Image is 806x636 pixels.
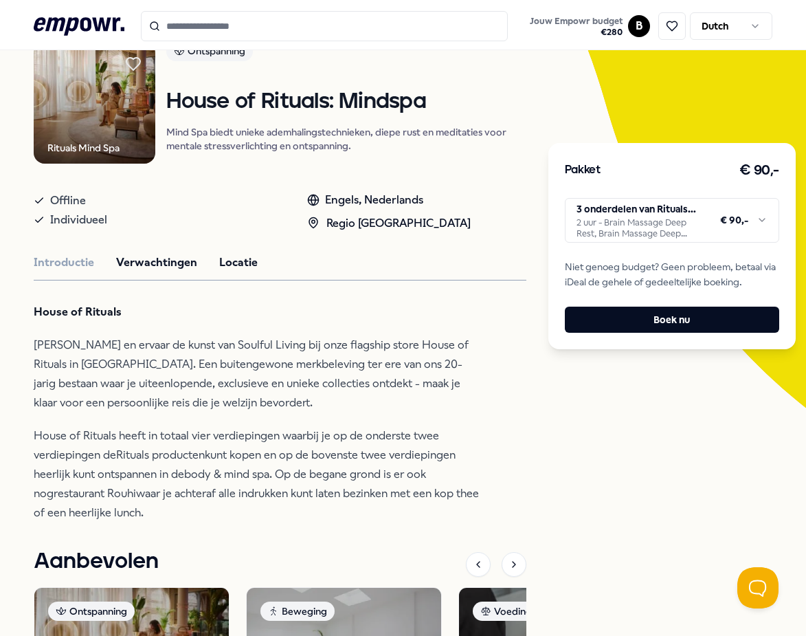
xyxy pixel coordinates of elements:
[50,191,86,210] span: Offline
[565,307,779,333] button: Boek nu
[34,336,480,413] p: [PERSON_NAME] en ervaar de kunst van Soulful Living bij onze flagship store House of Rituals in [...
[530,16,623,27] span: Jouw Empowr budget
[524,12,628,41] a: Jouw Empowr budget€280
[565,259,779,290] span: Niet genoeg budget? Geen probleem, betaal via iDeal de gehele of gedeeltelijke boeking.
[166,125,526,153] p: Mind Spa biedt unieke ademhalingstechnieken, diepe rust en meditaties voor mentale stressverlicht...
[739,160,779,182] h3: € 90,-
[628,15,650,37] button: B
[527,13,625,41] button: Jouw Empowr budget€280
[219,254,258,272] button: Locatie
[48,602,135,621] div: Ontspanning
[34,305,122,318] strong: House of Rituals
[737,567,779,608] iframe: Help Scout Beacon - Open
[116,254,197,272] button: Verwachtingen
[166,42,253,61] div: Ontspanning
[530,27,623,38] span: € 280
[166,42,526,66] a: Ontspanning
[34,254,94,272] button: Introductie
[260,602,335,621] div: Beweging
[307,191,471,209] div: Engels, Nederlands
[34,545,159,579] h1: Aanbevolen
[473,602,596,621] div: Voeding & Levensstijl
[47,140,120,155] div: Rituals Mind Spa
[166,90,526,114] h1: House of Rituals: Mindspa
[34,426,480,523] p: House of Rituals heeft in totaal vier verdiepingen waarbij je op de onderste twee verdiepingen de...
[50,210,107,230] span: Individueel
[141,11,508,41] input: Search for products, categories or subcategories
[34,42,155,164] img: Product Image
[307,215,471,232] div: Regio [GEOGRAPHIC_DATA]
[565,162,601,179] h3: Pakket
